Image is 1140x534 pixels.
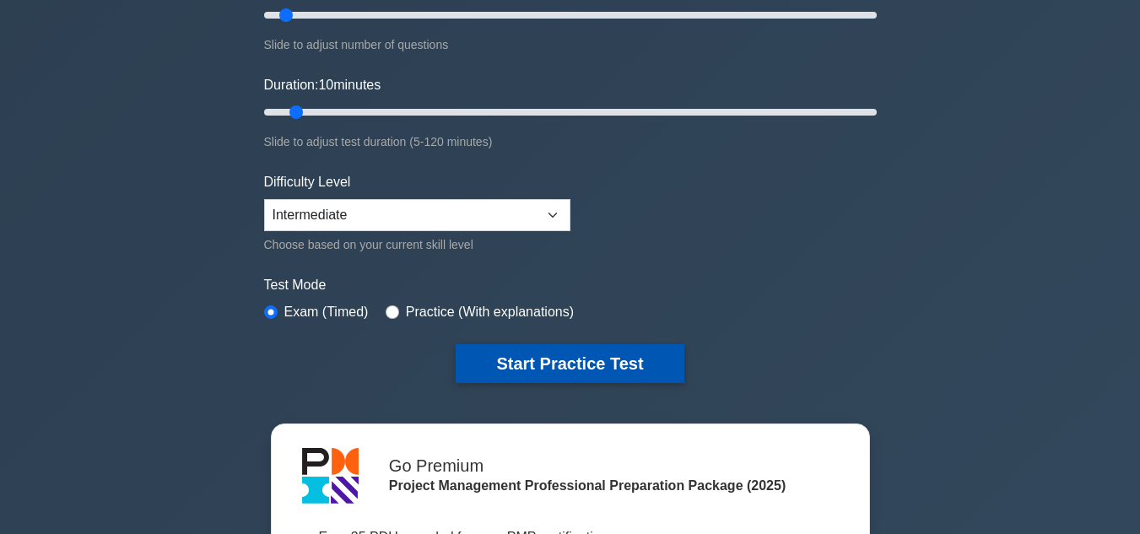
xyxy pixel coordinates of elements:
label: Exam (Timed) [284,302,369,322]
button: Start Practice Test [456,344,683,383]
div: Choose based on your current skill level [264,235,570,255]
div: Slide to adjust number of questions [264,35,877,55]
label: Practice (With explanations) [406,302,574,322]
label: Duration: minutes [264,75,381,95]
div: Slide to adjust test duration (5-120 minutes) [264,132,877,152]
span: 10 [318,78,333,92]
label: Test Mode [264,275,877,295]
label: Difficulty Level [264,172,351,192]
